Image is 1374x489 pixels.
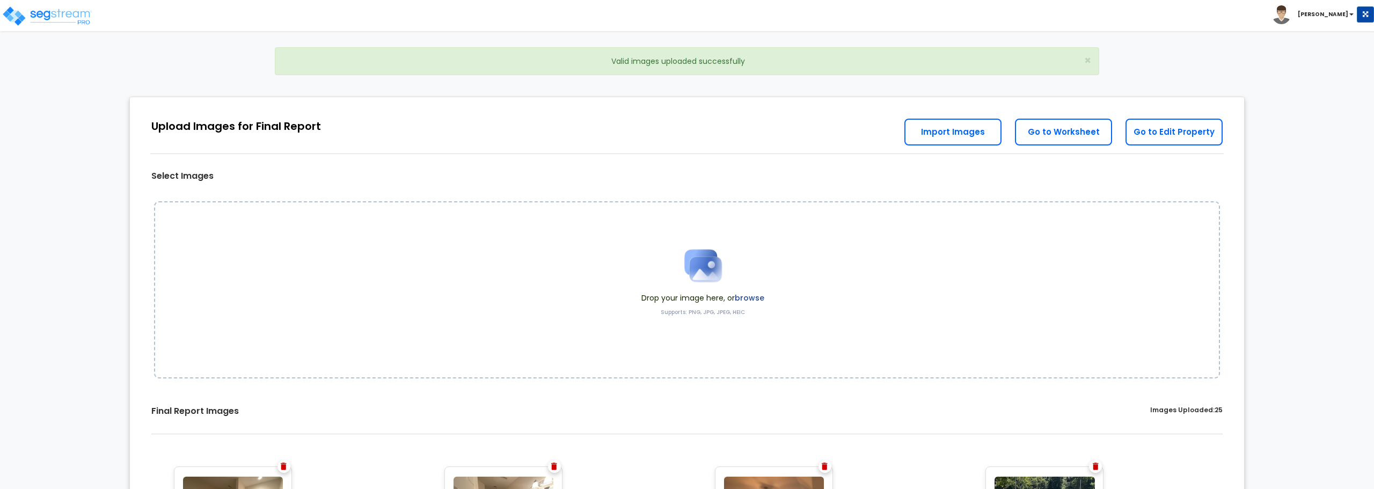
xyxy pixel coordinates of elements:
img: Trash Icon [551,463,557,470]
img: Trash Icon [822,463,828,470]
label: Select Images [151,170,214,183]
span: Valid images uploaded successfully [611,56,745,67]
label: browse [735,293,764,303]
label: Final Report Images [151,405,239,418]
img: logo_pro_r.png [2,5,93,27]
a: Go to Worksheet [1015,119,1112,145]
img: Trash Icon [281,463,287,470]
a: Import Images [904,119,1002,145]
a: Go to Edit Property [1125,119,1223,145]
span: 25 [1215,405,1223,414]
img: Upload Icon [676,239,730,293]
label: Images Uploaded: [1150,405,1223,418]
button: Close [1084,55,1091,66]
div: Upload Images for Final Report [151,119,321,134]
span: Drop your image here, or [641,293,764,303]
b: [PERSON_NAME] [1298,10,1348,18]
span: × [1084,53,1091,68]
label: Supports: PNG, JPG, JPEG, HEIC [661,309,745,316]
img: Trash Icon [1093,463,1099,470]
img: avatar.png [1272,5,1291,24]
